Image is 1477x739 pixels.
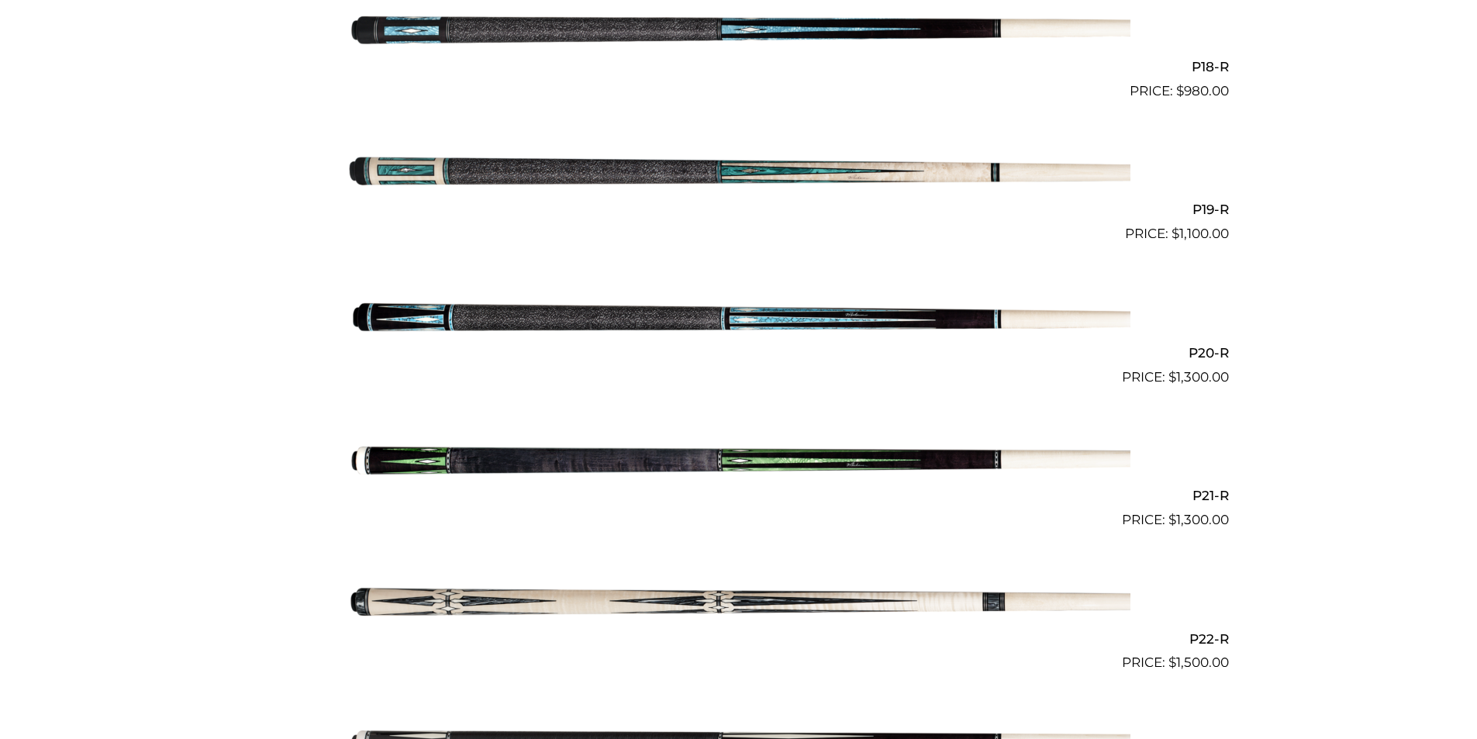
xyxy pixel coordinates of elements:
[249,108,1229,244] a: P19-R $1,100.00
[249,624,1229,653] h2: P22-R
[1176,83,1184,98] span: $
[1168,369,1229,385] bdi: 1,300.00
[249,195,1229,224] h2: P19-R
[347,537,1130,667] img: P22-R
[1176,83,1229,98] bdi: 980.00
[1172,226,1229,241] bdi: 1,100.00
[249,250,1229,387] a: P20-R $1,300.00
[1168,654,1229,670] bdi: 1,500.00
[249,394,1229,530] a: P21-R $1,300.00
[249,52,1229,81] h2: P18-R
[347,250,1130,381] img: P20-R
[1168,369,1176,385] span: $
[347,394,1130,524] img: P21-R
[347,108,1130,238] img: P19-R
[1168,512,1176,527] span: $
[249,482,1229,510] h2: P21-R
[1168,512,1229,527] bdi: 1,300.00
[249,537,1229,673] a: P22-R $1,500.00
[1168,654,1176,670] span: $
[249,338,1229,367] h2: P20-R
[1172,226,1179,241] span: $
